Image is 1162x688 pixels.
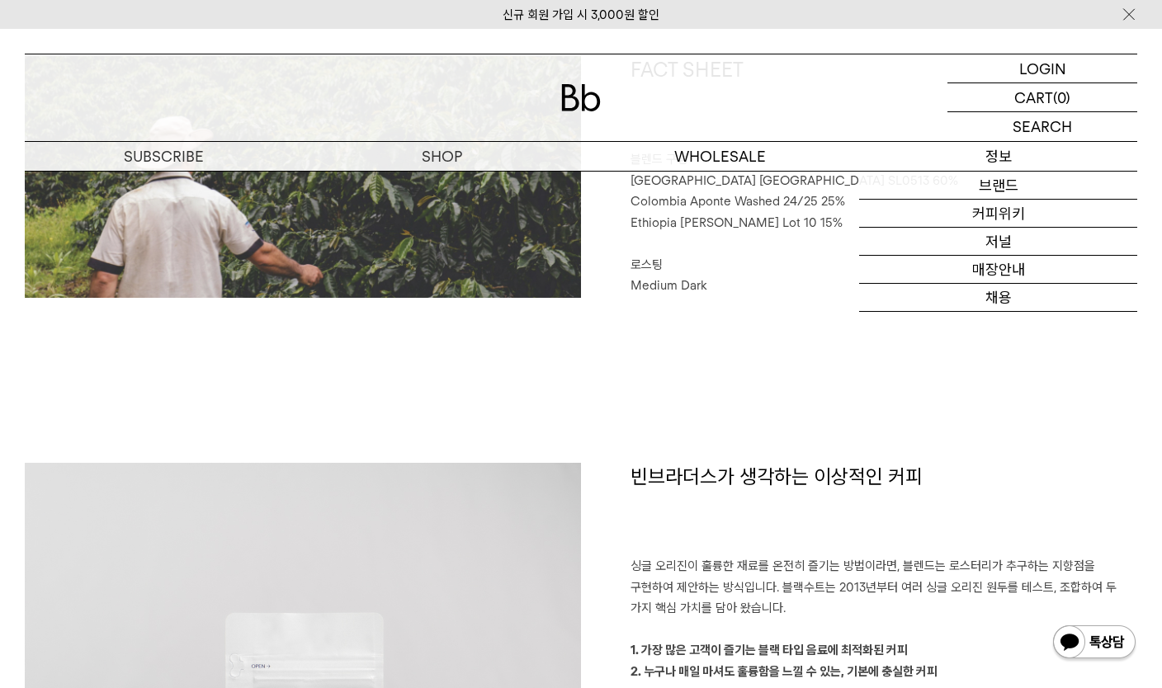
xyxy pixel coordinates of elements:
a: 신규 회원 가입 시 3,000원 할인 [503,7,659,22]
a: 채용 [859,284,1137,312]
p: 정보 [859,142,1137,171]
span: Medium Dark [631,278,707,293]
a: LOGIN [947,54,1137,83]
span: 로스팅 [631,257,663,272]
h1: 빈브라더스가 생각하는 이상적인 커피 [631,463,1137,557]
strong: 1. 가장 많은 고객이 즐기는 블랙 타입 음료에 최적화된 커피 [631,643,908,657]
p: 싱글 오리진이 훌륭한 재료를 온전히 즐기는 방법이라면, 블렌드는 로스터리가 추구하는 지향점을 구현하여 제안하는 방식입니다. 블랙수트는 2013년부터 여러 싱글 오리진 원두를 ... [631,556,1137,620]
p: CART [1014,83,1053,111]
span: ⠀ [631,236,640,251]
p: WHOLESALE [581,142,859,171]
span: Ethiopia [PERSON_NAME] Lot 10 15% [631,215,843,230]
img: 카카오톡 채널 1:1 채팅 버튼 [1051,624,1137,663]
p: (0) [1053,83,1070,111]
a: SHOP [303,142,581,171]
img: 블랙수트 [25,56,581,298]
span: [GEOGRAPHIC_DATA] [GEOGRAPHIC_DATA] SL0513 60% [631,173,958,188]
a: 브랜드 [859,172,1137,200]
a: SUBSCRIBE [25,142,303,171]
p: LOGIN [1019,54,1066,82]
a: CART (0) [947,83,1137,112]
a: 매장안내 [859,256,1137,284]
a: 커피위키 [859,200,1137,228]
p: SEARCH [1013,112,1072,141]
img: 로고 [561,84,601,111]
strong: 2. 누구나 매일 마셔도 훌륭함을 느낄 수 있는, 기본에 충실한 커피 [631,664,938,679]
span: Colombia Aponte Washed 24/25 25% [631,194,845,209]
a: 저널 [859,228,1137,256]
